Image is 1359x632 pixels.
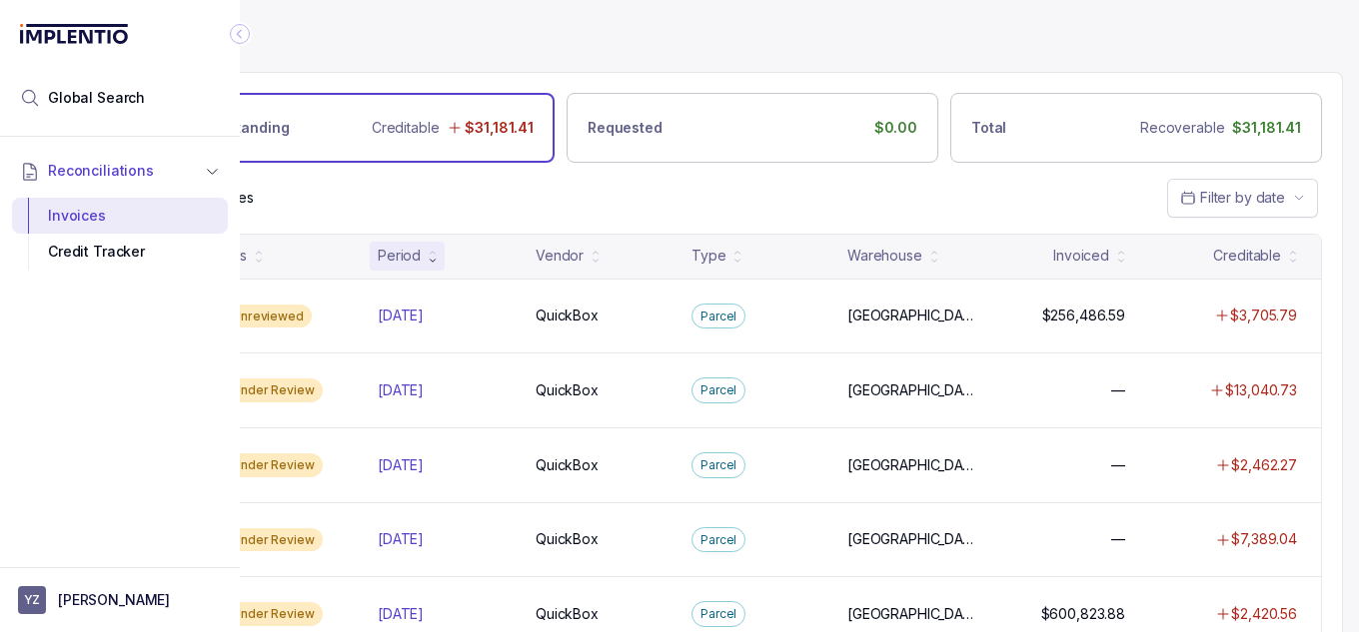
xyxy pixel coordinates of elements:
p: $256,486.59 [1042,306,1125,325]
div: Remaining page entries [187,188,254,208]
p: Parcel [700,604,736,624]
div: Period [378,246,421,266]
div: Creditable [1213,246,1281,266]
p: $3,705.79 [1230,306,1297,325]
div: Unreviewed [208,305,312,328]
p: $2,462.27 [1231,455,1297,475]
button: Date Range Picker [1167,179,1318,217]
p: $13,040.73 [1225,380,1297,400]
div: Credit Tracker [28,234,212,270]
p: $7,389.04 [1231,529,1297,549]
p: QuickBox [536,380,599,400]
p: [GEOGRAPHIC_DATA], [US_STATE] [847,455,974,475]
p: — [1111,455,1125,475]
p: [DATE] [378,306,424,325]
div: Collapse Icon [228,22,252,46]
span: User initials [18,586,46,614]
p: [GEOGRAPHIC_DATA], [US_STATE] [847,604,974,624]
button: User initials[PERSON_NAME] [18,586,222,614]
p: Requested [588,118,663,138]
div: Vendor [536,246,584,266]
p: Parcel [700,455,736,475]
p: Parcel [700,307,736,326]
p: $31,181.41 [465,118,534,138]
span: Reconciliations [48,161,154,181]
p: $31,181.41 [1232,118,1301,138]
p: Outstanding [204,118,289,138]
span: Global Search [48,88,145,108]
p: QuickBox [536,306,599,325]
div: Reconciliations [12,194,228,275]
p: [DATE] [378,380,424,400]
p: — [1111,529,1125,549]
div: Under Review [208,453,323,477]
p: $600,823.88 [1041,604,1125,624]
p: 7 invoices [187,188,254,208]
div: Under Review [208,528,323,552]
p: [DATE] [378,455,424,475]
p: — [1111,380,1125,400]
button: Reconciliations [12,149,228,193]
div: Under Review [208,378,323,402]
p: Parcel [700,380,736,400]
div: Type [691,246,725,266]
span: Filter by date [1200,189,1285,206]
p: $0.00 [874,118,917,138]
p: [DATE] [378,604,424,624]
p: [GEOGRAPHIC_DATA] [847,306,974,325]
p: Total [971,118,1006,138]
search: Date Range Picker [1180,188,1285,208]
div: Warehouse [847,246,922,266]
p: Parcel [700,530,736,550]
p: QuickBox [536,455,599,475]
p: [GEOGRAPHIC_DATA], [US_STATE] [847,380,974,400]
div: Invoices [28,198,212,234]
p: QuickBox [536,604,599,624]
p: [DATE] [378,529,424,549]
p: [PERSON_NAME] [58,590,170,610]
p: Creditable [372,118,440,138]
p: $2,420.56 [1231,604,1297,624]
p: QuickBox [536,529,599,549]
div: Invoiced [1053,246,1109,266]
p: [GEOGRAPHIC_DATA], [US_STATE] [847,529,974,549]
p: Recoverable [1140,118,1224,138]
div: Under Review [208,602,323,626]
